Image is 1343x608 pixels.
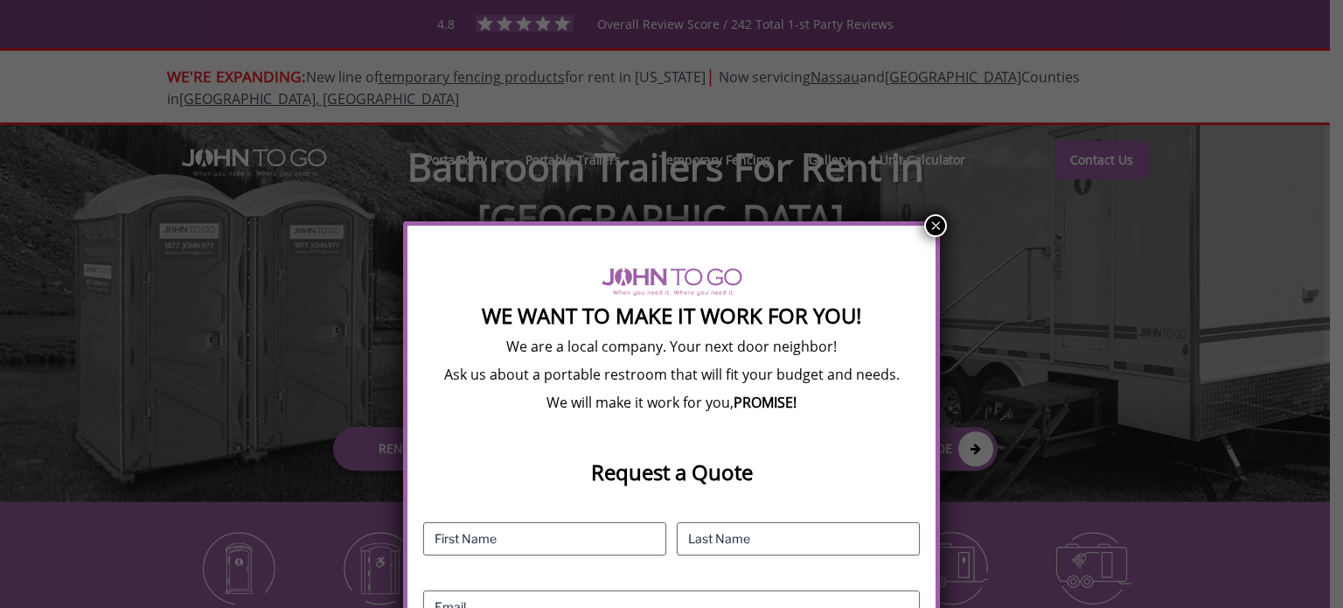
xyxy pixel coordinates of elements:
[423,393,920,412] p: We will make it work for you,
[423,365,920,384] p: Ask us about a portable restroom that will fit your budget and needs.
[423,522,666,556] input: First Name
[924,214,947,237] button: Close
[423,337,920,356] p: We are a local company. Your next door neighbor!
[591,458,753,486] strong: Request a Quote
[482,301,861,330] strong: We Want To Make It Work For You!
[734,393,797,412] b: PROMISE!
[677,522,920,556] input: Last Name
[602,268,742,296] img: logo of viptogo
